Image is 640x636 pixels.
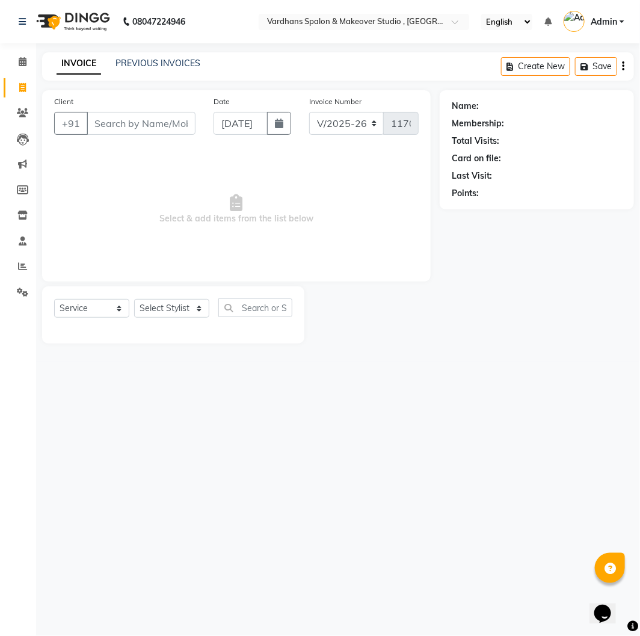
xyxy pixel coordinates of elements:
div: Points: [452,187,479,200]
img: Admin [564,11,585,32]
input: Search or Scan [218,298,292,317]
span: Select & add items from the list below [54,149,419,270]
div: Name: [452,100,479,113]
div: Last Visit: [452,170,492,182]
a: INVOICE [57,53,101,75]
label: Client [54,96,73,107]
button: Create New [501,57,570,76]
a: PREVIOUS INVOICES [115,58,200,69]
div: Card on file: [452,152,501,165]
span: Admin [591,16,617,28]
button: Save [575,57,617,76]
label: Date [214,96,230,107]
button: +91 [54,112,88,135]
iframe: chat widget [589,588,628,624]
img: logo [31,5,113,39]
label: Invoice Number [309,96,362,107]
div: Membership: [452,117,504,130]
div: Total Visits: [452,135,499,147]
b: 08047224946 [132,5,185,39]
input: Search by Name/Mobile/Email/Code [87,112,195,135]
